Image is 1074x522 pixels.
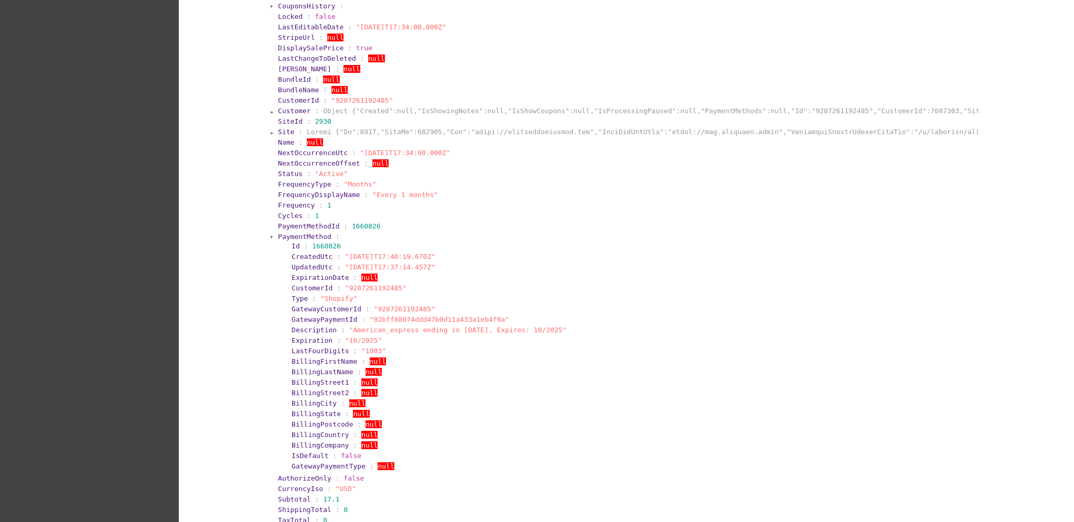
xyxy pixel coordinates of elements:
span: : [341,399,345,407]
span: "Shopify" [320,295,357,302]
span: : [336,180,340,188]
span: : [327,485,331,493]
span: true [356,44,372,52]
span: 1 [327,201,331,209]
span: "9287261192485" [345,284,406,292]
span: LastFourDigits [292,347,349,355]
span: : [364,159,368,167]
span: "92bff88074ddd47b0d11a433a1eb4f9a" [370,316,509,323]
span: : [307,117,311,125]
span: BillingPostcode [292,420,353,428]
span: [PERSON_NAME] [278,65,331,73]
span: : [298,128,303,136]
span: : [336,506,340,514]
span: GatewayPaymentType [292,462,366,470]
span: : [353,431,357,439]
span: CustomerId [292,284,332,292]
span: : [319,201,323,209]
span: IsDefault [292,452,328,460]
span: "[DATE]T17:34:00.000Z" [360,149,450,157]
span: BundleName [278,86,319,94]
span: Id [292,242,300,250]
span: null [372,159,389,167]
span: "9287261192485" [374,305,435,313]
span: 1 [315,212,319,220]
span: null [361,274,378,281]
span: "[DATE]T17:40:19.670Z" [345,253,435,260]
span: : [304,242,308,250]
span: BillingCompany [292,441,349,449]
span: false [343,474,364,482]
span: Expiration [292,336,332,344]
span: CurrencyIso [278,485,323,493]
span: AuthorizeOnly [278,474,331,482]
span: LastEditableDate [278,23,343,31]
span: : [352,149,356,157]
span: GatewayCustomerId [292,305,361,313]
span: : [360,55,364,62]
span: null [368,55,384,62]
span: null [361,441,378,449]
span: null [323,75,339,83]
span: "Active" [315,170,348,178]
span: 0 [343,506,348,514]
span: SiteId [278,117,303,125]
span: "[DATE]T17:37:14.457Z" [345,263,435,271]
span: : [345,410,349,418]
span: : [298,138,303,146]
span: Frequency [278,201,315,209]
span: : [357,368,361,376]
span: DisplaySalePrice [278,44,343,52]
span: : [364,191,368,199]
span: "American_express ending in [DATE]. Expires: 10/2025" [349,326,567,334]
span: : [323,86,327,94]
span: : [307,212,311,220]
span: : [348,23,352,31]
span: BillingLastName [292,368,353,376]
span: : [332,452,337,460]
span: : [366,305,370,313]
span: : [336,474,340,482]
span: BundleId [278,75,311,83]
span: PaymentMethod [278,233,331,241]
span: CustomerId [278,96,319,104]
span: null [349,399,366,407]
span: : [353,441,357,449]
span: null [331,86,348,94]
span: Name [278,138,294,146]
span: false [315,13,336,20]
span: null [361,431,378,439]
span: false [341,452,361,460]
span: 1660826 [312,242,341,250]
span: : [307,170,311,178]
span: : [343,222,348,230]
span: : [357,420,361,428]
span: "Every 1 months" [372,191,438,199]
span: : [348,44,352,52]
span: GatewayPaymentId [292,316,357,323]
span: : [337,336,341,344]
span: Description [292,326,337,334]
span: NextOccurrenceOffset [278,159,360,167]
span: Subtotal [278,495,311,503]
span: null [370,357,386,365]
span: : [361,316,366,323]
span: : [353,274,357,281]
span: : [336,65,340,73]
span: 1660826 [352,222,381,230]
span: "USD" [336,485,356,493]
span: : [353,378,357,386]
span: : [315,75,319,83]
span: null [361,389,378,397]
span: : [353,389,357,397]
span: Site [278,128,294,136]
span: null [327,34,343,41]
span: null [378,462,394,470]
span: 2930 [315,117,331,125]
span: LastChangeToDeleted [278,55,356,62]
span: : [337,253,341,260]
span: : [319,34,323,41]
span: : [337,284,341,292]
span: CreatedUtc [292,253,332,260]
span: ShippingTotal [278,506,331,514]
